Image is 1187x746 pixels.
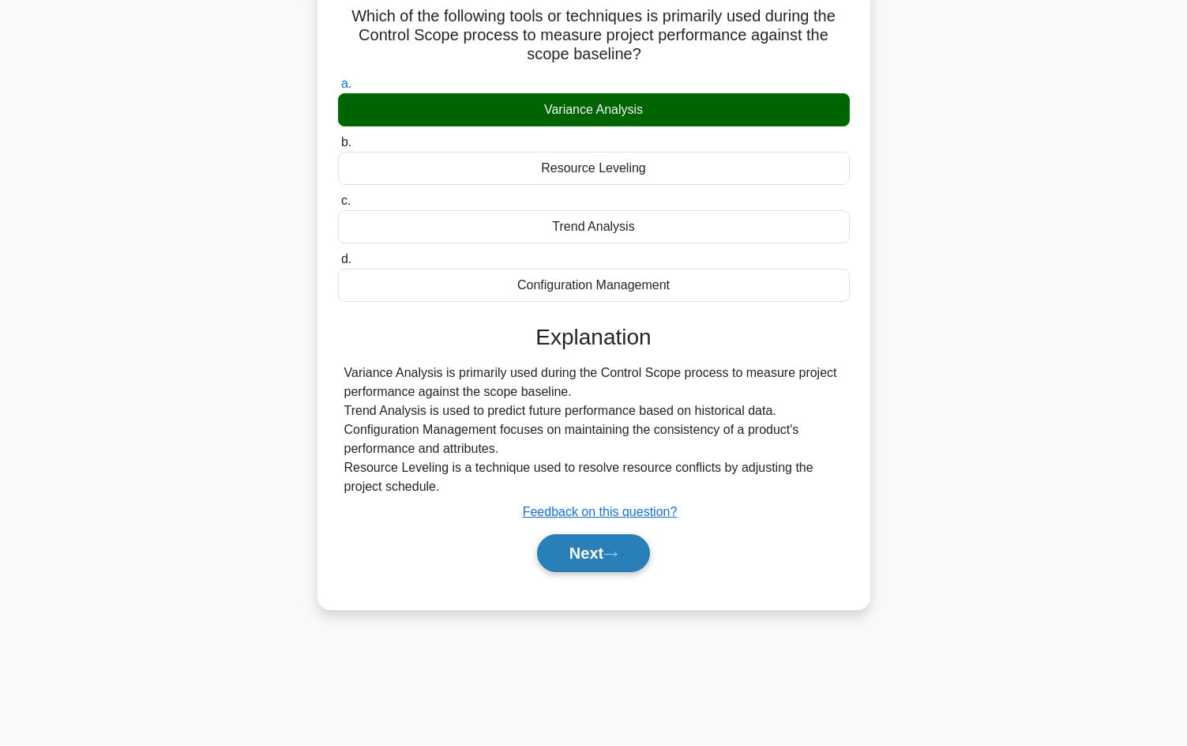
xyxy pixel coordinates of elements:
div: Variance Analysis [338,93,850,126]
span: d. [341,252,351,266]
div: Trend Analysis [338,210,850,243]
span: b. [341,135,351,149]
h3: Explanation [347,324,840,351]
div: Resource Leveling [338,152,850,185]
div: Configuration Management [338,269,850,302]
h5: Which of the following tools or techniques is primarily used during the Control Scope process to ... [336,6,851,65]
a: Feedback on this question? [523,505,678,518]
button: Next [537,534,650,572]
span: c. [341,194,351,207]
div: Variance Analysis is primarily used during the Control Scope process to measure project performan... [344,364,843,496]
span: a. [341,77,351,90]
